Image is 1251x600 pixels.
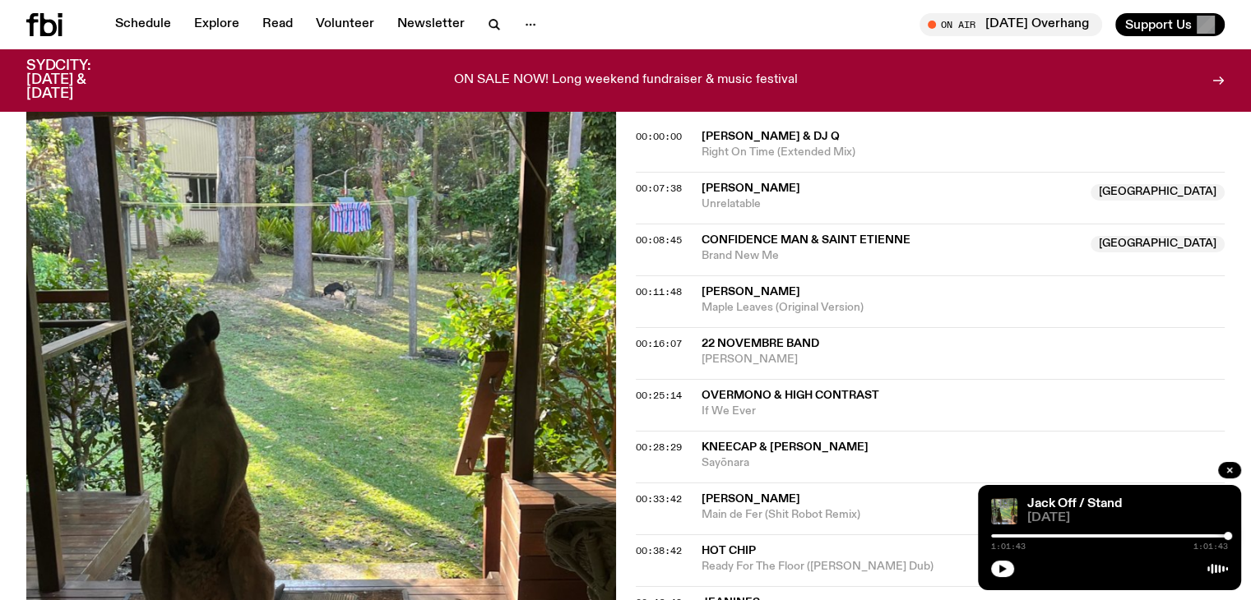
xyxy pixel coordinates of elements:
[636,495,682,504] button: 00:33:42
[702,196,1082,212] span: Unrelatable
[636,182,682,195] span: 00:07:38
[702,545,756,556] span: Hot Chip
[636,443,682,452] button: 00:28:29
[702,559,1226,575] span: Ready For The Floor ([PERSON_NAME] Dub)
[636,391,682,400] button: 00:25:14
[991,498,1017,524] img: A Kangaroo on a porch with a yard in the background
[702,338,819,349] span: 22 Novembre Band
[636,83,1226,113] h2: Tracklist
[636,184,682,193] button: 00:07:38
[636,288,682,297] button: 00:11:48
[26,59,132,101] h3: SYDCITY: [DATE] & [DATE]
[636,285,682,298] span: 00:11:48
[636,337,682,350] span: 00:16:07
[1027,512,1228,524] span: [DATE]
[1115,13,1225,36] button: Support Us
[1091,236,1225,252] span: [GEOGRAPHIC_DATA]
[702,352,1226,367] span: [PERSON_NAME]
[636,544,682,557] span: 00:38:42
[636,130,682,143] span: 00:00:00
[702,441,869,453] span: Kneecap & [PERSON_NAME]
[1091,184,1225,201] span: [GEOGRAPHIC_DATA]
[454,73,798,88] p: ON SALE NOW! Long weekend fundraiser & music festival
[702,286,800,298] span: [PERSON_NAME]
[105,13,181,36] a: Schedule
[636,339,682,348] button: 00:16:07
[702,234,910,246] span: Confidence Man & Saint Etienne
[1193,542,1228,551] span: 1:01:43
[387,13,475,36] a: Newsletter
[702,248,1082,264] span: Brand New Me
[702,507,1226,523] span: Main de Fer (Shit Robot Remix)
[636,389,682,402] span: 00:25:14
[253,13,303,36] a: Read
[702,390,879,401] span: Overmono & High Contrast
[184,13,249,36] a: Explore
[1027,497,1122,510] a: Jack Off / Stand
[1125,17,1192,32] span: Support Us
[702,131,840,142] span: [PERSON_NAME] & DJ Q
[920,13,1102,36] button: On Air[DATE] Overhang
[702,300,1226,316] span: Maple Leaves (Original Version)
[306,13,384,36] a: Volunteer
[636,547,682,556] button: 00:38:42
[702,493,800,505] span: [PERSON_NAME]
[702,145,1226,160] span: Right On Time (Extended Mix)
[702,455,1226,471] span: Sayōnara
[636,492,682,505] span: 00:33:42
[636,233,682,247] span: 00:08:45
[702,404,1226,419] span: If We Ever
[636,441,682,454] span: 00:28:29
[636,132,682,141] button: 00:00:00
[991,542,1026,551] span: 1:01:43
[636,236,682,245] button: 00:08:45
[702,182,800,194] span: [PERSON_NAME]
